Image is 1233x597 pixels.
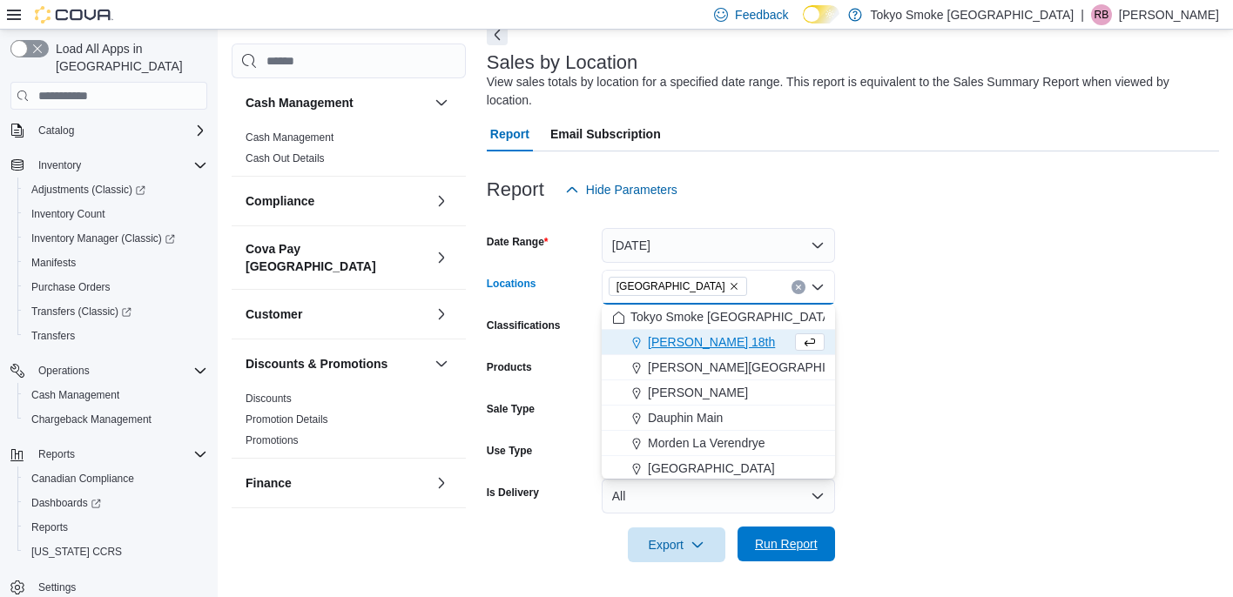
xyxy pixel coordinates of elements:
a: Inventory Manager (Classic) [24,228,182,249]
span: Washington CCRS [24,541,207,562]
span: Dauphin Main [648,409,723,426]
button: Dauphin Main [602,406,835,431]
button: Cova Pay [GEOGRAPHIC_DATA] [246,240,428,275]
span: Tokyo Smoke [GEOGRAPHIC_DATA] [630,308,834,325]
span: Chargeback Management [31,413,152,426]
p: [PERSON_NAME] [1119,4,1219,25]
span: Inventory Count [31,207,105,221]
span: Cash Management [24,385,207,406]
span: Manitoba [609,277,747,296]
label: Date Range [487,235,549,249]
a: Inventory Count [24,204,112,225]
span: Adjustments (Classic) [24,179,207,200]
button: [PERSON_NAME] 18th [602,330,835,355]
input: Dark Mode [803,5,839,23]
span: Run Report [755,535,818,553]
div: View sales totals by location for a specified date range. This report is equivalent to the Sales ... [487,73,1210,110]
button: Cash Management [246,94,428,111]
p: Tokyo Smoke [GEOGRAPHIC_DATA] [871,4,1075,25]
span: Catalog [31,120,207,141]
span: Reports [31,444,207,465]
h3: Report [487,179,544,200]
button: Finance [431,473,452,493]
button: Next [487,24,508,45]
button: Inventory [246,524,428,541]
span: Cash Management [246,131,334,144]
button: Canadian Compliance [17,466,214,491]
button: Catalog [3,118,214,143]
button: Hide Parameters [558,172,684,207]
a: Purchase Orders [24,277,118,298]
span: [GEOGRAPHIC_DATA] [616,278,725,295]
span: Report [490,117,529,151]
span: Export [638,527,715,562]
a: Reports [24,517,75,538]
a: Canadian Compliance [24,468,141,489]
a: Dashboards [24,493,108,513]
button: Transfers [17,324,214,348]
a: Adjustments (Classic) [17,178,214,202]
span: Load All Apps in [GEOGRAPHIC_DATA] [49,40,207,75]
label: Classifications [487,319,561,332]
a: Manifests [24,252,83,273]
button: Operations [3,359,214,383]
h3: Inventory [246,524,300,541]
h3: Finance [246,474,292,492]
button: Chargeback Management [17,407,214,432]
a: Dashboards [17,491,214,515]
a: Inventory Manager (Classic) [17,226,214,251]
span: Catalog [38,124,74,138]
button: Reports [17,515,214,540]
span: Chargeback Management [24,409,207,430]
span: Discounts [246,392,292,406]
a: Cash Out Details [246,152,325,164]
button: Customer [431,304,452,325]
button: Cash Management [17,383,214,407]
a: Transfers [24,325,82,346]
span: Canadian Compliance [24,468,207,489]
a: Chargeback Management [24,409,158,430]
button: Operations [31,360,97,381]
button: Catalog [31,120,81,141]
a: Cash Management [24,385,126,406]
button: Close list of options [811,280,825,294]
span: Manifests [31,256,76,270]
span: Inventory Manager (Classic) [24,228,207,249]
button: Discounts & Promotions [246,355,428,372]
button: Reports [3,442,214,466]
label: Locations [487,277,536,291]
button: Discounts & Promotions [431,353,452,374]
button: Export [628,527,725,562]
button: Tokyo Smoke [GEOGRAPHIC_DATA] [602,305,835,330]
button: Clear input [792,280,805,294]
span: Purchase Orders [31,280,111,294]
button: Run Report [738,527,835,561]
p: | [1081,4,1084,25]
a: Transfers (Classic) [17,299,214,324]
label: Is Delivery [487,486,539,500]
div: Discounts & Promotions [232,388,466,458]
h3: Sales by Location [487,52,638,73]
button: [PERSON_NAME] [602,380,835,406]
a: Promotions [246,434,299,446]
a: Discounts [246,392,292,405]
button: Remove Manitoba from selection in this group [729,281,739,292]
span: Morden La Verendrye [648,434,765,452]
button: Compliance [431,191,452,211]
a: Adjustments (Classic) [24,179,152,200]
button: Morden La Verendrye [602,431,835,456]
button: [US_STATE] CCRS [17,540,214,564]
a: Cash Management [246,131,334,144]
button: [PERSON_NAME][GEOGRAPHIC_DATA] [602,355,835,380]
span: RB [1095,4,1109,25]
span: Canadian Compliance [31,472,134,486]
button: Inventory Count [17,202,214,226]
span: [PERSON_NAME] [648,384,748,401]
button: Customer [246,305,428,323]
span: Email Subscription [550,117,661,151]
span: [GEOGRAPHIC_DATA] [648,459,775,477]
button: Inventory [3,153,214,178]
a: Promotion Details [246,413,328,426]
span: Manifests [24,252,207,273]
